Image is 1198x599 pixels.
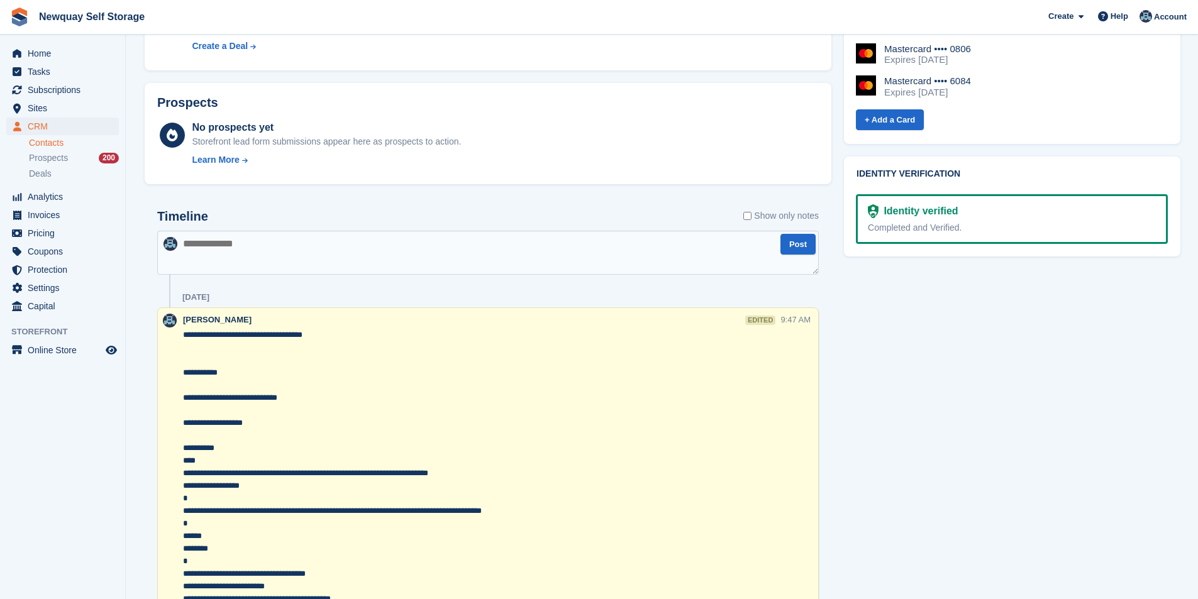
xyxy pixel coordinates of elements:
span: Coupons [28,243,103,260]
a: Learn More [192,153,461,167]
label: Show only notes [743,209,819,223]
span: Account [1154,11,1187,23]
div: Completed and Verified. [868,221,1156,234]
img: Colette Pearce [163,314,177,327]
div: Storefront lead form submissions appear here as prospects to action. [192,135,461,148]
span: Sites [28,99,103,117]
a: menu [6,188,119,206]
span: Subscriptions [28,81,103,99]
a: menu [6,99,119,117]
a: menu [6,261,119,278]
input: Show only notes [743,209,752,223]
div: No prospects yet [192,120,461,135]
span: Settings [28,279,103,297]
div: edited [745,316,775,325]
img: Identity Verification Ready [868,204,879,218]
a: Preview store [104,343,119,358]
a: menu [6,63,119,80]
a: Deals [29,167,119,180]
span: Online Store [28,341,103,359]
img: Colette Pearce [1140,10,1152,23]
span: Tasks [28,63,103,80]
a: Contacts [29,137,119,149]
span: Pricing [28,224,103,242]
span: Capital [28,297,103,315]
div: Create a Deal [192,40,248,53]
span: Create [1048,10,1073,23]
h2: Timeline [157,209,208,224]
a: menu [6,45,119,62]
a: Newquay Self Storage [34,6,150,27]
h2: Prospects [157,96,218,110]
span: Home [28,45,103,62]
span: Help [1111,10,1128,23]
span: Analytics [28,188,103,206]
span: Prospects [29,152,68,164]
span: Deals [29,168,52,180]
div: Learn More [192,153,239,167]
img: Mastercard Logo [856,43,876,63]
a: + Add a Card [856,109,924,130]
a: Prospects 200 [29,151,119,165]
a: menu [6,81,119,99]
img: Colette Pearce [164,237,177,251]
div: Mastercard •••• 6084 [884,75,971,87]
div: [DATE] [182,292,209,302]
span: [PERSON_NAME] [183,315,252,324]
a: menu [6,279,119,297]
h2: Identity verification [857,169,1168,179]
a: menu [6,341,119,359]
span: Storefront [11,326,125,338]
div: 9:47 AM [780,314,811,326]
span: Invoices [28,206,103,224]
div: Mastercard •••• 0806 [884,43,971,55]
div: 200 [99,153,119,163]
a: menu [6,206,119,224]
span: Protection [28,261,103,278]
div: Identity verified [879,204,958,219]
a: menu [6,118,119,135]
a: Create a Deal [192,40,455,53]
a: menu [6,297,119,315]
a: menu [6,243,119,260]
span: CRM [28,118,103,135]
div: Expires [DATE] [884,54,971,65]
img: stora-icon-8386f47178a22dfd0bd8f6a31ec36ba5ce8667c1dd55bd0f319d3a0aa187defe.svg [10,8,29,26]
a: menu [6,224,119,242]
button: Post [780,234,816,255]
img: Mastercard Logo [856,75,876,96]
div: Expires [DATE] [884,87,971,98]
